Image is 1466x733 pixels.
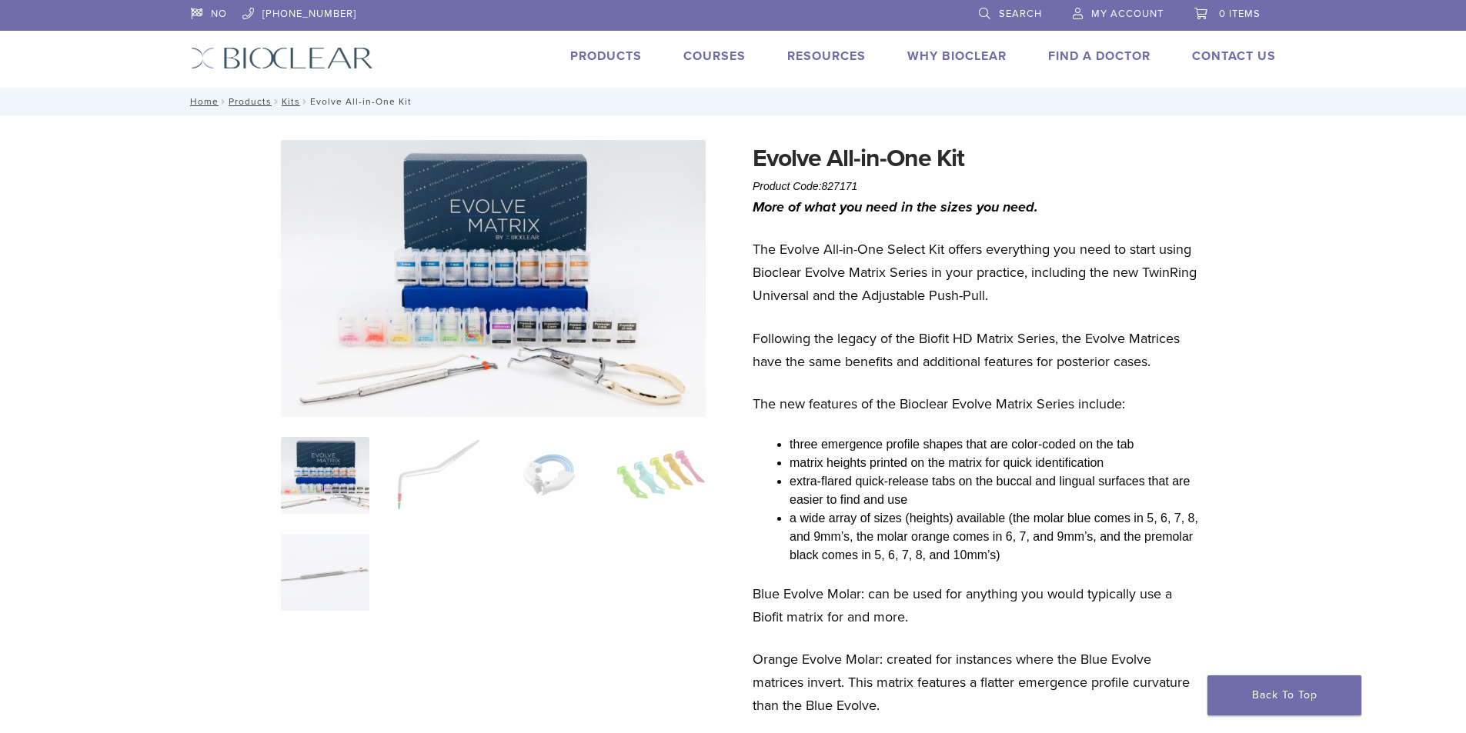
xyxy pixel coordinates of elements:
[753,648,1205,717] p: Orange Evolve Molar: created for instances where the Blue Evolve matrices invert. This matrix fea...
[272,98,282,105] span: /
[392,437,481,514] img: Evolve All-in-One Kit - Image 2
[683,48,746,64] a: Courses
[300,98,310,105] span: /
[191,47,373,69] img: Bioclear
[1048,48,1150,64] a: Find A Doctor
[753,180,857,192] span: Product Code:
[790,509,1205,565] li: a wide array of sizes (heights) available (the molar blue comes in 5, 6, 7, 8, and 9mm’s, the mol...
[1192,48,1276,64] a: Contact Us
[185,96,219,107] a: Home
[753,392,1205,415] p: The new features of the Bioclear Evolve Matrix Series include:
[1091,8,1164,20] span: My Account
[790,435,1205,454] li: three emergence profile shapes that are color-coded on the tab
[753,238,1205,307] p: The Evolve All-in-One Select Kit offers everything you need to start using Bioclear Evolve Matrix...
[505,437,593,514] img: Evolve All-in-One Kit - Image 3
[281,534,369,611] img: Evolve All-in-One Kit - Image 5
[281,140,706,417] img: IMG_0457
[753,198,1038,215] i: More of what you need in the sizes you need.
[229,96,272,107] a: Products
[753,582,1205,628] p: Blue Evolve Molar: can be used for anything you would typically use a Biofit matrix for and more.
[282,96,300,107] a: Kits
[219,98,229,105] span: /
[179,88,1287,115] nav: Evolve All-in-One Kit
[787,48,866,64] a: Resources
[281,437,369,514] img: IMG_0457-scaled-e1745362001290-300x300.jpg
[1207,675,1361,715] a: Back To Top
[907,48,1007,64] a: Why Bioclear
[753,140,1205,177] h1: Evolve All-in-One Kit
[822,180,858,192] span: 827171
[570,48,642,64] a: Products
[616,437,705,514] img: Evolve All-in-One Kit - Image 4
[790,454,1205,472] li: matrix heights printed on the matrix for quick identification
[790,472,1205,509] li: extra-flared quick-release tabs on the buccal and lingual surfaces that are easier to find and use
[753,327,1205,373] p: Following the legacy of the Biofit HD Matrix Series, the Evolve Matrices have the same benefits a...
[1219,8,1261,20] span: 0 items
[999,8,1042,20] span: Search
